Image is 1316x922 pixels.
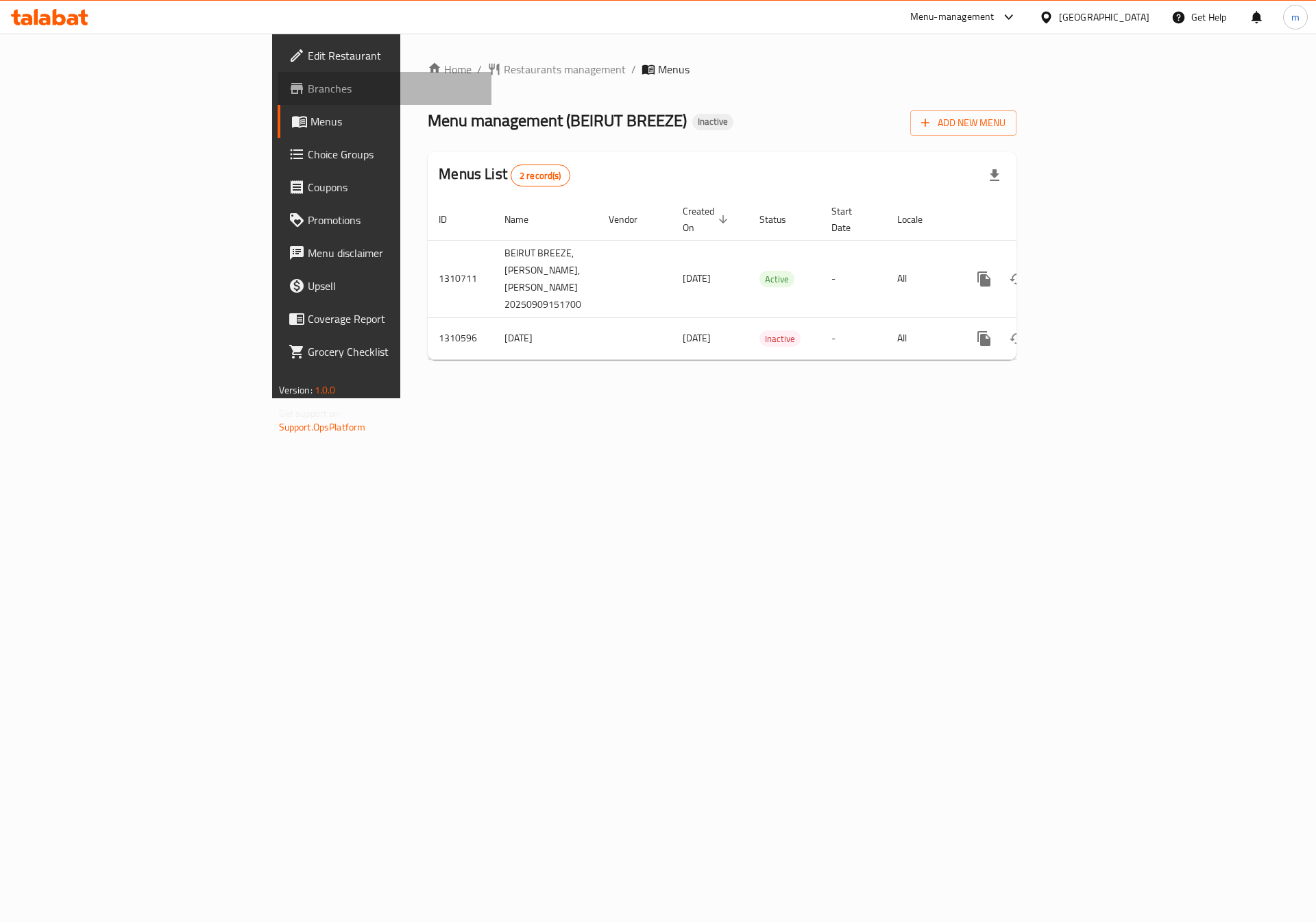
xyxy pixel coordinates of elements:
span: 2 record(s) [511,169,570,182]
nav: breadcrumb [428,61,1016,77]
span: [DATE] [683,269,711,287]
a: Coupons [278,171,492,204]
span: Coverage Report [308,311,481,327]
span: 1.0.0 [315,381,336,399]
div: Menu-management [910,9,995,25]
td: - [820,317,886,359]
button: more [968,322,1001,355]
span: m [1291,10,1300,25]
span: Get support on: [279,404,342,422]
span: Upsell [308,278,481,294]
div: Active [759,271,794,287]
td: BEIRUT BREEZE, [PERSON_NAME],[PERSON_NAME] 20250909151700 [493,240,598,317]
button: Change Status [1001,263,1034,295]
span: Menu management ( BEIRUT BREEZE ) [428,105,687,136]
span: Grocery Checklist [308,343,481,360]
span: Active [759,271,794,287]
span: Restaurants management [504,61,626,77]
span: Add New Menu [921,114,1006,132]
span: ID [439,211,465,228]
div: Export file [978,159,1011,192]
a: Restaurants management [487,61,626,77]
div: Inactive [692,114,733,130]
span: Start Date [831,203,870,236]
a: Menus [278,105,492,138]
button: Add New Menu [910,110,1016,136]
a: Edit Restaurant [278,39,492,72]
span: Choice Groups [308,146,481,162]
th: Actions [957,199,1110,241]
span: Promotions [308,212,481,228]
td: All [886,240,957,317]
span: Inactive [692,116,733,128]
table: enhanced table [428,199,1110,360]
span: Inactive [759,331,801,347]
a: Grocery Checklist [278,335,492,368]
a: Menu disclaimer [278,236,492,269]
a: Upsell [278,269,492,302]
span: Branches [308,80,481,97]
td: - [820,240,886,317]
a: Branches [278,72,492,105]
a: Coverage Report [278,302,492,335]
span: Menus [658,61,690,77]
a: Support.OpsPlatform [279,418,366,436]
td: All [886,317,957,359]
span: Status [759,211,804,228]
span: [DATE] [683,329,711,347]
button: more [968,263,1001,295]
span: Version: [279,381,313,399]
div: [GEOGRAPHIC_DATA] [1059,10,1149,25]
h2: Menus List [439,164,570,186]
span: Coupons [308,179,481,195]
span: Locale [897,211,940,228]
td: [DATE] [493,317,598,359]
div: Total records count [511,165,570,186]
a: Choice Groups [278,138,492,171]
span: Name [504,211,546,228]
span: Menus [310,113,481,130]
span: Edit Restaurant [308,47,481,64]
button: Change Status [1001,322,1034,355]
span: Created On [683,203,732,236]
li: / [631,61,636,77]
span: Menu disclaimer [308,245,481,261]
span: Vendor [609,211,655,228]
a: Promotions [278,204,492,236]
